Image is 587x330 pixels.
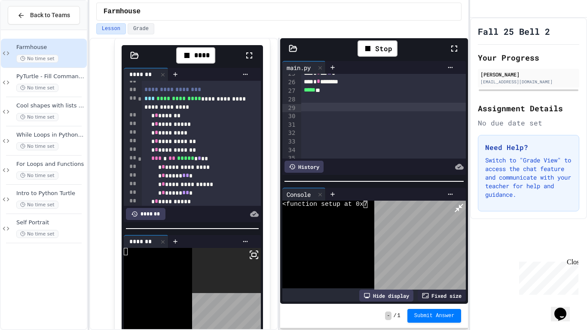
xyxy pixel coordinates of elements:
span: No time set [16,230,58,238]
span: For Loops and Functions [16,161,85,168]
h3: Need Help? [485,142,572,153]
div: 25 [282,70,297,78]
div: 30 [282,112,297,121]
span: 1 [397,312,401,319]
iframe: chat widget [551,296,578,321]
span: 7 [364,201,367,208]
div: main.py [282,63,315,72]
div: Console [282,190,315,199]
span: No time set [16,201,58,209]
span: - [385,312,391,320]
div: 35 [282,154,297,163]
span: While Loops in Python Turtle [16,131,85,139]
span: Back to Teams [30,11,70,20]
span: Cool shapes with lists and fun features [16,102,85,110]
div: Hide display [359,290,413,302]
h1: Fall 25 Bell 2 [478,25,550,37]
div: 28 [282,95,297,104]
div: [PERSON_NAME] [480,70,577,78]
span: / [393,312,396,319]
div: Fixed size [418,290,466,302]
span: PyTurtle - Fill Command with Random Number Generator [16,73,85,80]
div: 33 [282,137,297,146]
div: 26 [282,78,297,87]
div: 27 [282,87,297,95]
div: Chat with us now!Close [3,3,59,55]
button: Submit Answer [407,309,462,323]
div: 29 [282,104,297,113]
div: 32 [282,129,297,137]
div: No due date set [478,118,579,128]
div: main.py [282,61,326,74]
span: No time set [16,113,58,121]
span: <function setup at 0x [282,201,364,208]
div: History [284,161,324,173]
p: Switch to "Grade View" to access the chat feature and communicate with your teacher for help and ... [485,156,572,199]
div: 34 [282,146,297,155]
button: Back to Teams [8,6,80,24]
button: Grade [128,23,154,34]
span: Farmhouse [104,6,141,17]
iframe: chat widget [516,258,578,295]
button: Lesson [96,23,126,34]
h2: Your Progress [478,52,579,64]
span: No time set [16,84,58,92]
div: 31 [282,121,297,129]
span: Submit Answer [414,312,455,319]
span: No time set [16,171,58,180]
h2: Assignment Details [478,102,579,114]
span: Farmhouse [16,44,85,51]
span: Self Portrait [16,219,85,226]
span: No time set [16,142,58,150]
div: Stop [358,40,397,57]
span: No time set [16,55,58,63]
div: Console [282,188,326,201]
span: Intro to Python Turtle [16,190,85,197]
div: [EMAIL_ADDRESS][DOMAIN_NAME] [480,79,577,85]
